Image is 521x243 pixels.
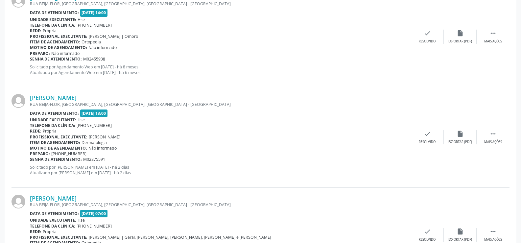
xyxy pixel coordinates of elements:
[80,109,108,117] span: [DATE] 13:00
[30,56,82,62] b: Senha de atendimento:
[30,34,87,39] b: Profissional executante:
[489,228,497,235] i: 
[448,39,472,44] div: Exportar (PDF)
[78,217,85,223] span: Hse
[30,110,79,116] b: Data de atendimento:
[30,45,87,50] b: Motivo de agendamento:
[30,223,75,229] b: Telefone da clínica:
[83,56,105,62] span: M02455938
[43,128,57,134] span: Própria
[80,210,108,217] span: [DATE] 07:00
[30,39,80,45] b: Item de agendamento:
[484,39,502,44] div: Mais ações
[30,64,411,75] p: Solicitado por Agendamento Web em [DATE] - há 8 meses Atualizado por Agendamento Web em [DATE] - ...
[89,34,138,39] span: [PERSON_NAME] | Ombro
[424,30,431,37] i: check
[419,237,436,242] div: Resolvido
[80,9,108,16] span: [DATE] 14:00
[489,130,497,137] i: 
[30,151,50,157] b: Preparo:
[88,45,117,50] span: Não informado
[43,28,57,34] span: Própria
[89,134,120,140] span: [PERSON_NAME]
[30,211,79,216] b: Data de atendimento:
[83,157,105,162] span: M02875591
[30,22,75,28] b: Telefone da clínica:
[12,195,25,208] img: img
[424,130,431,137] i: check
[30,51,50,56] b: Preparo:
[30,1,411,7] div: RUA BEIJA-FLOR, [GEOGRAPHIC_DATA], [GEOGRAPHIC_DATA], [GEOGRAPHIC_DATA] - [GEOGRAPHIC_DATA]
[457,30,464,37] i: insert_drive_file
[484,140,502,144] div: Mais ações
[30,229,41,234] b: Rede:
[89,234,271,240] span: [PERSON_NAME] | Geral, [PERSON_NAME], [PERSON_NAME], [PERSON_NAME] e [PERSON_NAME]
[51,151,86,157] span: [PHONE_NUMBER]
[82,140,107,145] span: Dermatologia
[484,237,502,242] div: Mais ações
[457,130,464,137] i: insert_drive_file
[457,228,464,235] i: insert_drive_file
[30,128,41,134] b: Rede:
[30,117,76,123] b: Unidade executante:
[78,117,85,123] span: Hse
[30,140,80,145] b: Item de agendamento:
[77,223,112,229] span: [PHONE_NUMBER]
[30,157,82,162] b: Senha de atendimento:
[30,234,87,240] b: Profissional executante:
[448,140,472,144] div: Exportar (PDF)
[43,229,57,234] span: Própria
[30,217,76,223] b: Unidade executante:
[30,17,76,22] b: Unidade executante:
[30,164,411,176] p: Solicitado por [PERSON_NAME] em [DATE] - há 2 dias Atualizado por [PERSON_NAME] em [DATE] - há 2 ...
[424,228,431,235] i: check
[419,39,436,44] div: Resolvido
[77,22,112,28] span: [PHONE_NUMBER]
[78,17,85,22] span: Hse
[30,102,411,107] div: RUA BEIJA-FLOR, [GEOGRAPHIC_DATA], [GEOGRAPHIC_DATA], [GEOGRAPHIC_DATA] - [GEOGRAPHIC_DATA]
[448,237,472,242] div: Exportar (PDF)
[30,202,411,207] div: RUA BEIJA-FLOR, [GEOGRAPHIC_DATA], [GEOGRAPHIC_DATA], [GEOGRAPHIC_DATA] - [GEOGRAPHIC_DATA]
[30,94,77,101] a: [PERSON_NAME]
[30,145,87,151] b: Motivo de agendamento:
[77,123,112,128] span: [PHONE_NUMBER]
[51,51,80,56] span: Não informado
[30,195,77,202] a: [PERSON_NAME]
[12,94,25,108] img: img
[30,28,41,34] b: Rede:
[489,30,497,37] i: 
[30,123,75,128] b: Telefone da clínica:
[30,134,87,140] b: Profissional executante:
[88,145,117,151] span: Não informado
[419,140,436,144] div: Resolvido
[30,10,79,15] b: Data de atendimento:
[82,39,101,45] span: Ortopedia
